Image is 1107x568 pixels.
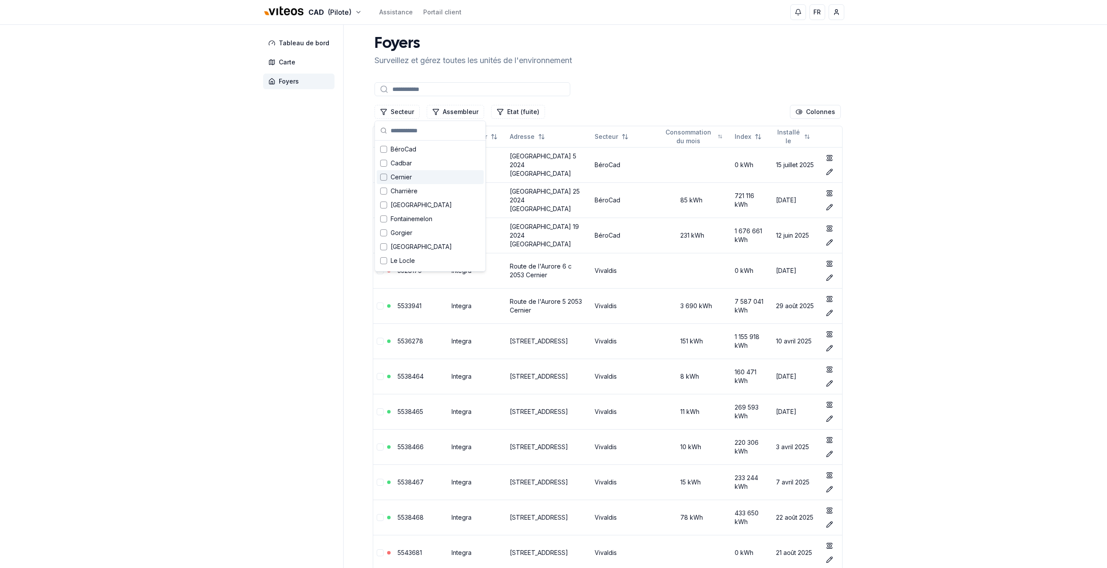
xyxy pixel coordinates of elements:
div: 15 kWh [663,478,728,487]
div: 1 676 661 kWh [735,227,769,244]
span: (Pilote) [328,7,351,17]
span: Installé le [776,128,801,145]
a: [GEOGRAPHIC_DATA] 19 2024 [GEOGRAPHIC_DATA] [510,223,579,248]
div: 160 471 kWh [735,368,769,385]
a: 5528179 [398,267,422,274]
span: Fontainemelon [391,215,432,223]
td: 22 août 2025 [773,500,819,535]
img: Viteos - CAD Logo [263,1,305,22]
span: Carte [279,58,295,67]
a: [STREET_ADDRESS] [510,337,568,345]
td: [DATE] [773,394,819,429]
td: [DATE] [773,182,819,218]
td: 15 juillet 2025 [773,147,819,182]
a: [STREET_ADDRESS] [510,408,568,415]
td: BéroCad [591,218,659,253]
button: CAD(Pilote) [263,3,362,22]
td: [DATE] [773,359,819,394]
a: Portail client [423,8,462,17]
td: Vivaldis [591,323,659,359]
a: Route de l'Aurore 6 c 2053 Cernier [510,262,572,279]
span: Adresse [510,132,535,141]
button: Filtrer les lignes [375,105,420,119]
span: FR [813,8,821,17]
span: Tableau de bord [279,39,329,47]
td: Vivaldis [591,288,659,323]
div: 10 kWh [663,443,728,451]
span: Gorgier [391,229,412,237]
div: 85 kWh [663,196,728,205]
a: 5538466 [398,443,424,450]
span: Cernier [391,173,412,181]
td: Integra [448,394,506,429]
td: 29 août 2025 [773,288,819,323]
div: 0 kWh [735,161,769,169]
div: 433 650 kWh [735,509,769,526]
td: Integra [448,429,506,464]
button: Cocher les colonnes [790,105,841,119]
span: Secteur [595,132,618,141]
span: Le Locle [391,256,415,265]
td: [DATE] [773,253,819,288]
span: BéroCad [391,145,416,154]
td: Integra [448,359,506,394]
td: Vivaldis [591,359,659,394]
span: Foyers [279,77,299,86]
a: 5543681 [398,549,422,556]
span: CAD [308,7,324,17]
button: Sélectionner la ligne [377,408,384,415]
td: 12 juin 2025 [773,218,819,253]
button: Filtrer les lignes [491,105,545,119]
a: 5538464 [398,373,424,380]
div: 11 kWh [663,407,728,416]
td: BéroCad [591,182,659,218]
div: 0 kWh [735,548,769,557]
button: Sélectionner la ligne [377,302,384,309]
td: Vivaldis [591,464,659,500]
td: Integra [448,464,506,500]
button: FR [809,4,825,20]
td: 7 avril 2025 [773,464,819,500]
div: 269 593 kWh [735,403,769,420]
div: 0 kWh [735,266,769,275]
button: Not sorted. Click to sort ascending. [729,130,767,144]
td: Integra [448,500,506,535]
button: Not sorted. Click to sort ascending. [771,130,816,144]
div: 8 kWh [663,372,728,381]
td: Vivaldis [591,429,659,464]
td: Vivaldis [591,500,659,535]
td: Vivaldis [591,394,659,429]
div: 78 kWh [663,513,728,522]
div: 3 690 kWh [663,302,728,310]
a: Assistance [379,8,413,17]
span: Cadbar [391,159,412,168]
span: Maladière BT [391,270,429,279]
button: Not sorted. Click to sort ascending. [589,130,634,144]
div: 220 306 kWh [735,438,769,456]
p: Surveillez et gérez toutes les unités de l'environnement [375,54,572,67]
a: [GEOGRAPHIC_DATA] 5 2024 [GEOGRAPHIC_DATA] [510,152,576,177]
div: 1 155 918 kWh [735,333,769,350]
td: 10 avril 2025 [773,323,819,359]
div: 151 kWh [663,337,728,346]
a: 5533941 [398,302,421,309]
div: 233 244 kWh [735,474,769,491]
a: [STREET_ADDRESS] [510,514,568,521]
button: Sélectionner la ligne [377,444,384,450]
button: Sélectionner la ligne [377,549,384,556]
button: Filtrer les lignes [427,105,484,119]
a: 5538468 [398,514,424,521]
span: [GEOGRAPHIC_DATA] [391,242,452,251]
a: [STREET_ADDRESS] [510,549,568,556]
span: Charrière [391,187,418,195]
td: BéroCad [591,147,659,182]
a: [GEOGRAPHIC_DATA] 25 2024 [GEOGRAPHIC_DATA] [510,188,580,212]
a: Carte [263,54,338,70]
button: Sélectionner la ligne [377,373,384,380]
a: Tableau de bord [263,35,338,51]
div: 7 587 041 kWh [735,297,769,315]
span: Index [735,132,751,141]
button: Sélectionner la ligne [377,338,384,345]
a: 5538467 [398,478,424,486]
td: Integra [448,323,506,359]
